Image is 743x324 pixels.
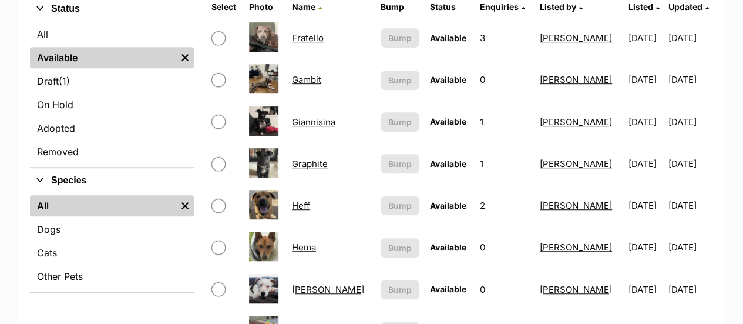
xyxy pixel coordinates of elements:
[430,116,466,126] span: Available
[430,33,466,43] span: Available
[381,238,419,258] button: Bump
[475,102,534,142] td: 1
[30,1,194,16] button: Status
[30,71,194,92] a: Draft
[292,116,335,128] a: Giannisina
[668,102,712,142] td: [DATE]
[388,74,412,86] span: Bump
[668,2,709,12] a: Updated
[292,158,328,169] a: Graphite
[381,280,419,299] button: Bump
[668,269,712,310] td: [DATE]
[30,21,194,167] div: Status
[292,284,364,295] a: [PERSON_NAME]
[30,47,176,68] a: Available
[624,269,667,310] td: [DATE]
[388,32,412,44] span: Bump
[628,2,660,12] a: Listed
[292,32,324,44] a: Fratello
[381,196,419,215] button: Bump
[381,28,419,48] button: Bump
[668,59,712,100] td: [DATE]
[475,269,534,310] td: 0
[480,2,519,12] span: translation missing: en.admin.listings.index.attributes.enquiries
[475,18,534,58] td: 3
[475,143,534,184] td: 1
[540,2,583,12] a: Listed by
[540,32,612,44] a: [PERSON_NAME]
[292,200,310,211] a: Heff
[30,118,194,139] a: Adopted
[381,112,419,132] button: Bump
[430,242,466,252] span: Available
[30,193,194,292] div: Species
[30,242,194,263] a: Cats
[388,158,412,170] span: Bump
[30,219,194,240] a: Dogs
[59,74,70,88] span: (1)
[624,143,667,184] td: [DATE]
[624,227,667,268] td: [DATE]
[624,18,667,58] td: [DATE]
[624,102,667,142] td: [DATE]
[176,195,194,216] a: Remove filter
[624,185,667,226] td: [DATE]
[292,2,322,12] a: Name
[292,242,316,253] a: Hema
[540,158,612,169] a: [PERSON_NAME]
[430,284,466,294] span: Available
[381,154,419,173] button: Bump
[540,200,612,211] a: [PERSON_NAME]
[292,74,321,85] a: Gambit
[628,2,653,12] span: Listed
[388,242,412,254] span: Bump
[30,141,194,162] a: Removed
[540,242,612,253] a: [PERSON_NAME]
[30,94,194,115] a: On Hold
[475,227,534,268] td: 0
[30,266,194,287] a: Other Pets
[388,283,412,296] span: Bump
[540,74,612,85] a: [PERSON_NAME]
[540,284,612,295] a: [PERSON_NAME]
[540,2,576,12] span: Listed by
[624,59,667,100] td: [DATE]
[668,143,712,184] td: [DATE]
[668,185,712,226] td: [DATE]
[430,201,466,211] span: Available
[668,2,702,12] span: Updated
[388,116,412,128] span: Bump
[381,71,419,90] button: Bump
[540,116,612,128] a: [PERSON_NAME]
[30,173,194,188] button: Species
[475,185,534,226] td: 2
[30,24,194,45] a: All
[176,47,194,68] a: Remove filter
[430,75,466,85] span: Available
[668,227,712,268] td: [DATE]
[30,195,176,216] a: All
[475,59,534,100] td: 0
[430,159,466,169] span: Available
[480,2,525,12] a: Enquiries
[668,18,712,58] td: [DATE]
[388,199,412,212] span: Bump
[292,2,315,12] span: Name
